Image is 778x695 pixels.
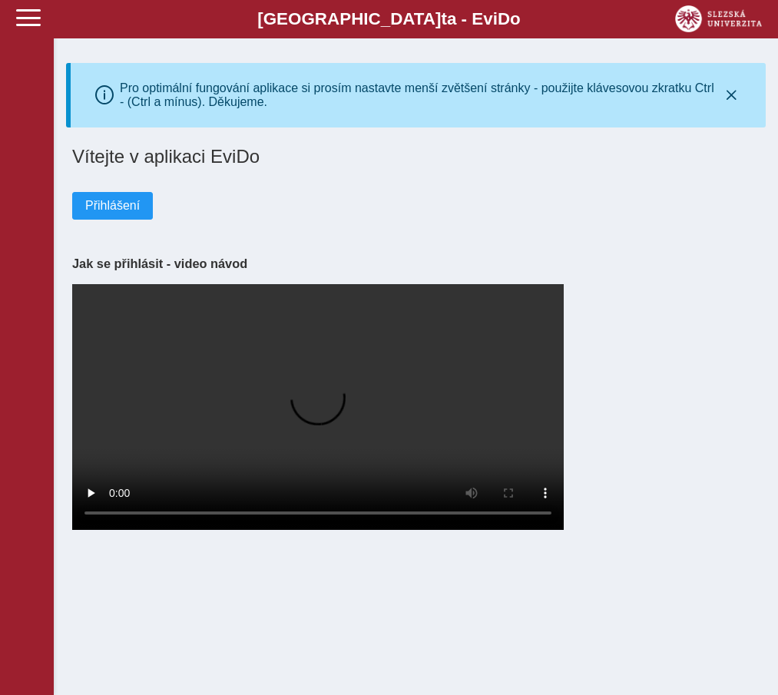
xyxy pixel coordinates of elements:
[46,9,732,29] b: [GEOGRAPHIC_DATA] a - Evi
[510,9,521,28] span: o
[441,9,446,28] span: t
[72,284,564,530] video: Your browser does not support the video tag.
[85,199,140,213] span: Přihlášení
[72,256,760,271] h3: Jak se přihlásit - video návod
[72,146,760,167] h1: Vítejte v aplikaci EviDo
[120,81,721,109] div: Pro optimální fungování aplikace si prosím nastavte menší zvětšení stránky - použijte klávesovou ...
[498,9,510,28] span: D
[675,5,762,32] img: logo_web_su.png
[72,192,153,220] button: Přihlášení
